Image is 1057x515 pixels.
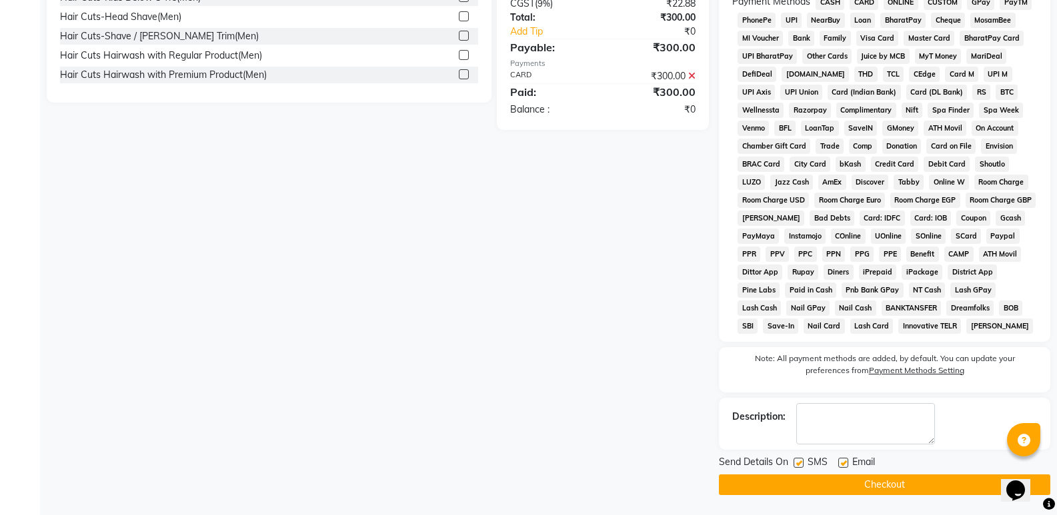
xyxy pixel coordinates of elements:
div: Hair Cuts Hairwash with Premium Product(Men) [60,68,267,82]
span: TCL [883,67,904,82]
span: Send Details On [719,455,788,472]
span: UPI BharatPay [738,49,797,64]
span: On Account [972,121,1018,136]
span: Visa Card [856,31,899,46]
span: DefiDeal [738,67,776,82]
span: CAMP [944,247,974,262]
span: Save-In [763,318,798,334]
span: CEdge [909,67,940,82]
span: UPI Union [780,85,822,100]
span: Room Charge [974,175,1028,190]
span: ATH Movil [924,121,966,136]
span: LoanTap [801,121,839,136]
span: MariDeal [966,49,1006,64]
span: Trade [816,139,844,154]
span: GMoney [882,121,918,136]
span: PPN [822,247,846,262]
span: PhonePe [738,13,776,28]
span: Lash Card [850,318,894,334]
div: Hair Cuts-Shave / [PERSON_NAME] Trim(Men) [60,29,259,43]
div: ₹300.00 [603,69,706,83]
div: Payments [510,58,696,69]
div: Balance : [500,103,603,117]
span: Donation [882,139,922,154]
span: Nail GPay [786,300,830,316]
span: BharatPay Card [960,31,1024,46]
span: Family [820,31,851,46]
span: Gcash [996,211,1025,226]
span: MI Voucher [738,31,783,46]
div: ₹300.00 [603,11,706,25]
a: Add Tip [500,25,620,39]
span: LUZO [738,175,765,190]
span: SCard [951,229,981,244]
span: NearBuy [807,13,845,28]
span: [PERSON_NAME] [966,318,1033,334]
span: SBI [738,318,758,334]
span: [DOMAIN_NAME] [782,67,849,82]
span: BharatPay [880,13,926,28]
div: ₹300.00 [603,39,706,55]
span: BANKTANSFER [882,300,942,316]
span: PPV [766,247,789,262]
span: Rupay [788,264,818,280]
span: UPI [781,13,802,28]
span: Wellnessta [738,103,784,118]
span: Jazz Cash [770,175,813,190]
span: PPC [794,247,817,262]
span: SaveIN [844,121,878,136]
span: Nift [902,103,923,118]
span: Nail Cash [835,300,876,316]
span: Comp [849,139,877,154]
span: PPG [850,247,874,262]
span: City Card [790,157,830,172]
span: THD [854,67,878,82]
span: Online W [929,175,969,190]
span: Master Card [904,31,954,46]
div: Hair Cuts-Head Shave(Men) [60,10,181,24]
span: Discover [852,175,889,190]
span: PPR [738,247,760,262]
span: Email [852,455,875,472]
span: BTC [996,85,1018,100]
span: Debit Card [924,157,970,172]
span: Venmo [738,121,769,136]
span: Card: IDFC [860,211,905,226]
span: Dittor App [738,264,782,280]
label: Note: All payment methods are added, by default. You can update your preferences from [732,352,1037,382]
span: Juice by MCB [857,49,910,64]
span: Card (Indian Bank) [828,85,901,100]
span: Credit Card [871,157,919,172]
iframe: chat widget [1001,462,1044,502]
span: Card on File [926,139,976,154]
div: Paid: [500,84,603,100]
div: ₹0 [603,103,706,117]
button: Checkout [719,474,1050,495]
span: District App [948,264,997,280]
span: Paid in Cash [785,282,836,298]
span: UOnline [871,229,906,244]
span: Bank [788,31,814,46]
span: Nail Card [804,318,845,334]
span: Lash GPay [950,282,996,298]
span: ATH Movil [979,247,1022,262]
label: Payment Methods Setting [869,364,964,376]
span: BOB [999,300,1022,316]
span: Dreamfolks [946,300,994,316]
span: Spa Week [979,103,1023,118]
span: MyT Money [915,49,962,64]
span: BRAC Card [738,157,784,172]
span: iPackage [902,264,942,280]
span: iPrepaid [859,264,897,280]
span: Shoutlo [975,157,1009,172]
span: COnline [831,229,866,244]
span: [PERSON_NAME] [738,211,804,226]
span: Room Charge Euro [814,193,885,208]
span: Loan [850,13,876,28]
span: Innovative TELR [898,318,961,334]
span: UPI M [984,67,1012,82]
span: Razorpay [789,103,831,118]
span: Envision [981,139,1017,154]
div: Hair Cuts Hairwash with Regular Product(Men) [60,49,262,63]
div: Description: [732,410,786,424]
